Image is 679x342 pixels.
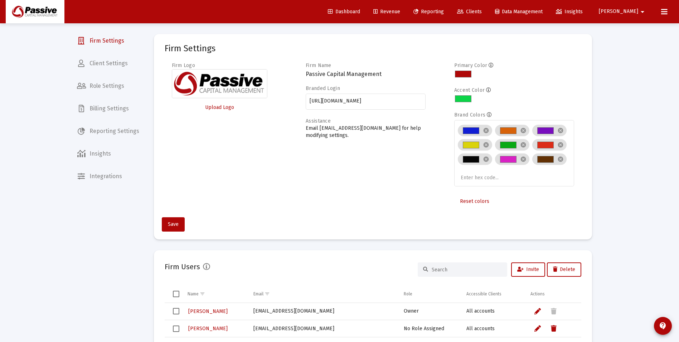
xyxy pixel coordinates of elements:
[71,55,145,72] a: Client Settings
[454,112,485,118] label: Brand Colors
[306,118,331,124] label: Assistance
[451,5,488,19] a: Clients
[172,100,268,115] button: Upload Logo
[454,194,495,209] button: Reset colors
[248,285,398,303] td: Column Email
[173,326,179,332] div: Select row
[404,326,444,332] span: No Role Assigned
[461,285,525,303] td: Column Accessible Clients
[557,127,564,134] mat-icon: cancel
[322,5,366,19] a: Dashboard
[483,142,489,148] mat-icon: cancel
[188,326,228,332] span: [PERSON_NAME]
[556,9,583,15] span: Insights
[71,32,145,49] a: Firm Settings
[520,156,527,162] mat-icon: cancel
[306,62,331,68] label: Firm Name
[205,104,234,110] span: Upload Logo
[71,77,145,95] a: Role Settings
[188,306,228,317] a: [PERSON_NAME]
[168,221,179,227] span: Save
[659,322,667,330] mat-icon: contact_support
[306,85,340,91] label: Branded Login
[248,303,398,320] td: [EMAIL_ADDRESS][DOMAIN_NAME]
[557,156,564,162] mat-icon: cancel
[466,326,495,332] span: All accounts
[547,262,581,277] button: Delete
[373,9,400,15] span: Revenue
[454,87,485,93] label: Accent Color
[328,9,360,15] span: Dashboard
[265,291,270,296] span: Show filter options for column 'Email'
[188,291,199,297] div: Name
[162,217,185,232] button: Save
[11,5,59,19] img: Dashboard
[71,100,145,117] a: Billing Settings
[460,198,489,204] span: Reset colors
[368,5,406,19] a: Revenue
[173,308,179,314] div: Select row
[454,62,488,68] label: Primary Color
[466,308,495,314] span: All accounts
[413,9,444,15] span: Reporting
[188,308,228,314] span: [PERSON_NAME]
[550,5,588,19] a: Insights
[517,266,539,272] span: Invite
[590,4,655,19] button: [PERSON_NAME]
[306,69,426,79] h3: Passive Capital Management
[432,267,502,273] input: Search
[458,123,570,182] mat-chip-list: Brand colors
[511,262,545,277] button: Invite
[253,291,263,297] div: Email
[483,127,489,134] mat-icon: cancel
[404,308,419,314] span: Owner
[399,285,462,303] td: Column Role
[495,9,543,15] span: Data Management
[200,291,205,296] span: Show filter options for column 'Name'
[71,168,145,185] a: Integrations
[520,142,527,148] mat-icon: cancel
[525,285,581,303] td: Column Actions
[183,285,249,303] td: Column Name
[461,175,514,181] input: Enter hex code...
[530,291,545,297] div: Actions
[408,5,450,19] a: Reporting
[165,45,215,52] mat-card-title: Firm Settings
[173,291,179,297] div: Select all
[483,156,489,162] mat-icon: cancel
[599,9,638,15] span: [PERSON_NAME]
[71,145,145,162] a: Insights
[404,291,412,297] div: Role
[520,127,527,134] mat-icon: cancel
[165,261,200,272] h2: Firm Users
[71,123,145,140] a: Reporting Settings
[557,142,564,148] mat-icon: cancel
[638,5,647,19] mat-icon: arrow_drop_down
[306,125,426,139] p: Email [EMAIL_ADDRESS][DOMAIN_NAME] for help modifying settings.
[188,323,228,334] a: [PERSON_NAME]
[248,320,398,337] td: [EMAIL_ADDRESS][DOMAIN_NAME]
[172,62,195,68] label: Firm Logo
[489,5,548,19] a: Data Management
[457,9,482,15] span: Clients
[172,69,268,98] img: Firm logo
[553,266,575,272] span: Delete
[466,291,501,297] div: Accessible Clients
